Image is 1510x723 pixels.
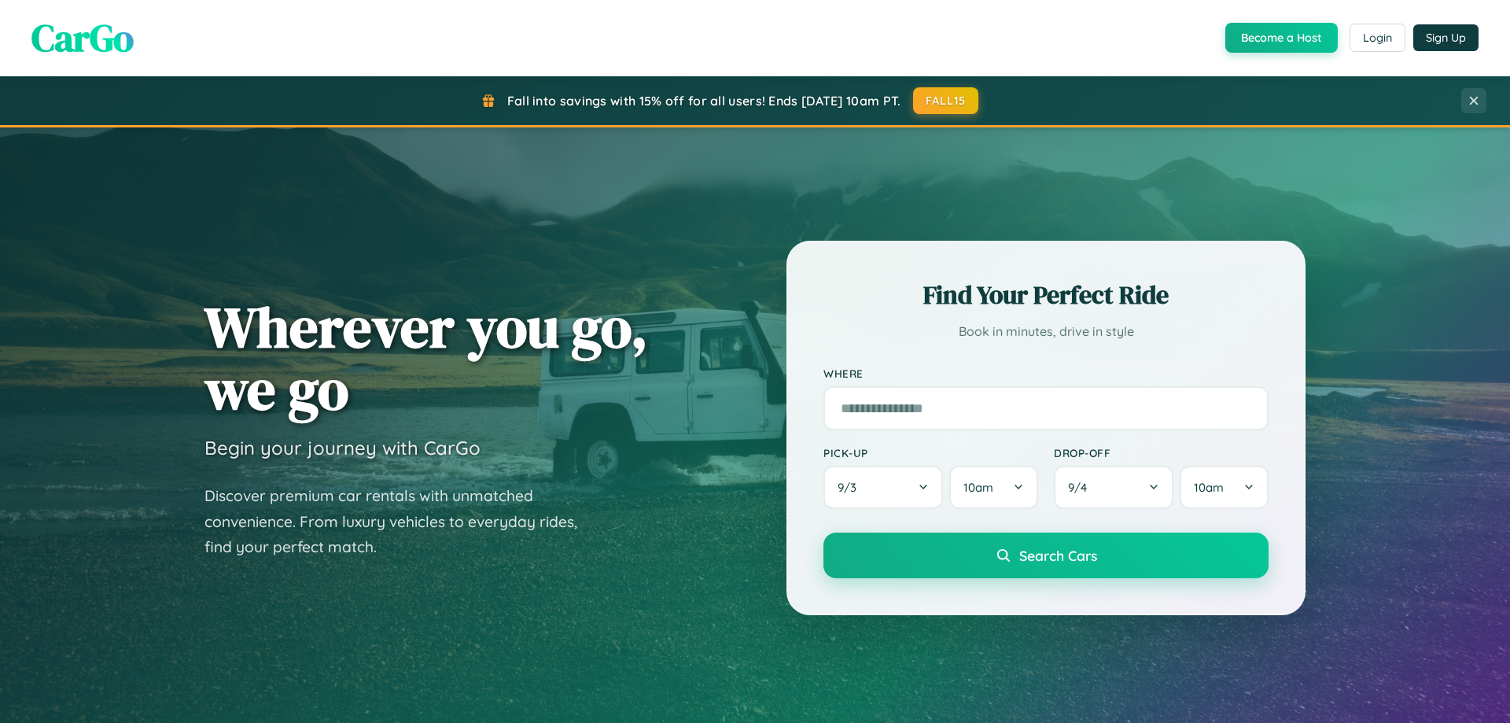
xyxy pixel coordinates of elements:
[1350,24,1405,52] button: Login
[1054,446,1269,459] label: Drop-off
[1225,23,1338,53] button: Become a Host
[949,466,1038,509] button: 10am
[204,296,648,420] h1: Wherever you go, we go
[1019,547,1097,564] span: Search Cars
[823,320,1269,343] p: Book in minutes, drive in style
[823,367,1269,380] label: Where
[823,466,943,509] button: 9/3
[204,483,598,560] p: Discover premium car rentals with unmatched convenience. From luxury vehicles to everyday rides, ...
[204,436,481,459] h3: Begin your journey with CarGo
[963,480,993,495] span: 10am
[1054,466,1173,509] button: 9/4
[1413,24,1479,51] button: Sign Up
[507,93,901,109] span: Fall into savings with 15% off for all users! Ends [DATE] 10am PT.
[31,12,134,64] span: CarGo
[838,480,864,495] span: 9 / 3
[1068,480,1095,495] span: 9 / 4
[823,446,1038,459] label: Pick-up
[823,533,1269,578] button: Search Cars
[823,278,1269,312] h2: Find Your Perfect Ride
[913,87,979,114] button: FALL15
[1194,480,1224,495] span: 10am
[1180,466,1269,509] button: 10am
